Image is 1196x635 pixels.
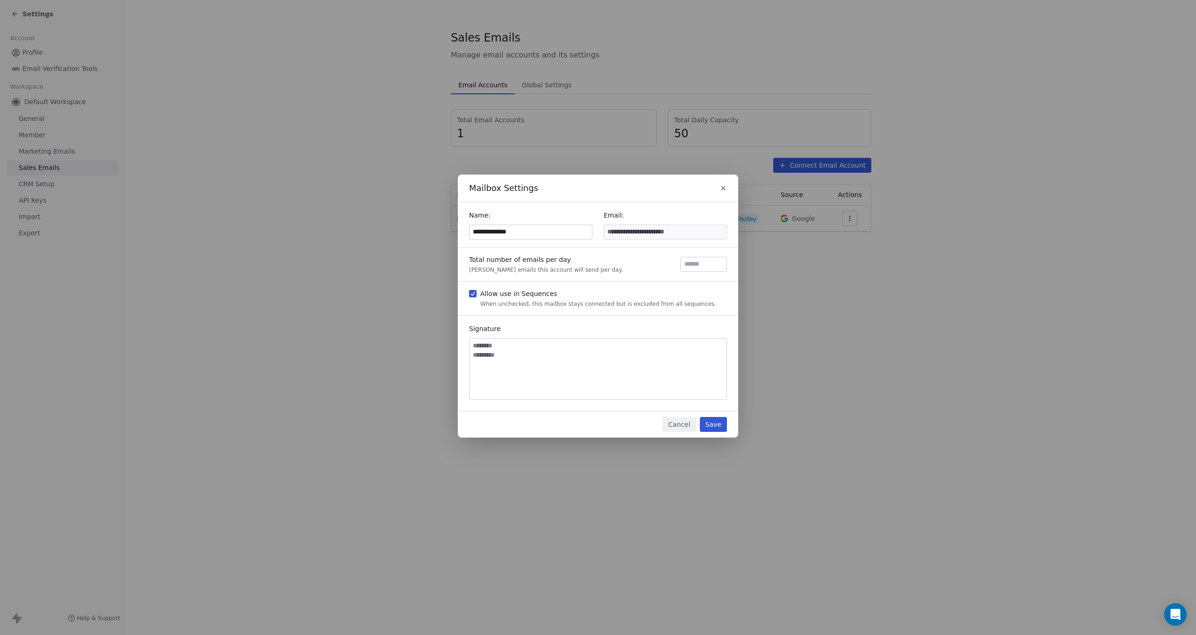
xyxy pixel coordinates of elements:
[469,289,477,298] button: Allow use in SequencesWhen unchecked, this mailbox stays connected but is excluded from all seque...
[469,182,538,194] span: Mailbox Settings
[469,325,501,332] span: Signature
[480,289,716,298] div: Allow use in Sequences
[469,212,491,219] span: Name:
[662,417,696,432] button: Cancel
[480,300,716,308] div: When unchecked, this mailbox stays connected but is excluded from all sequences.
[604,212,624,219] span: Email:
[700,417,727,432] button: Save
[469,266,623,274] div: [PERSON_NAME] emails this account will send per day.
[469,255,623,264] div: Total number of emails per day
